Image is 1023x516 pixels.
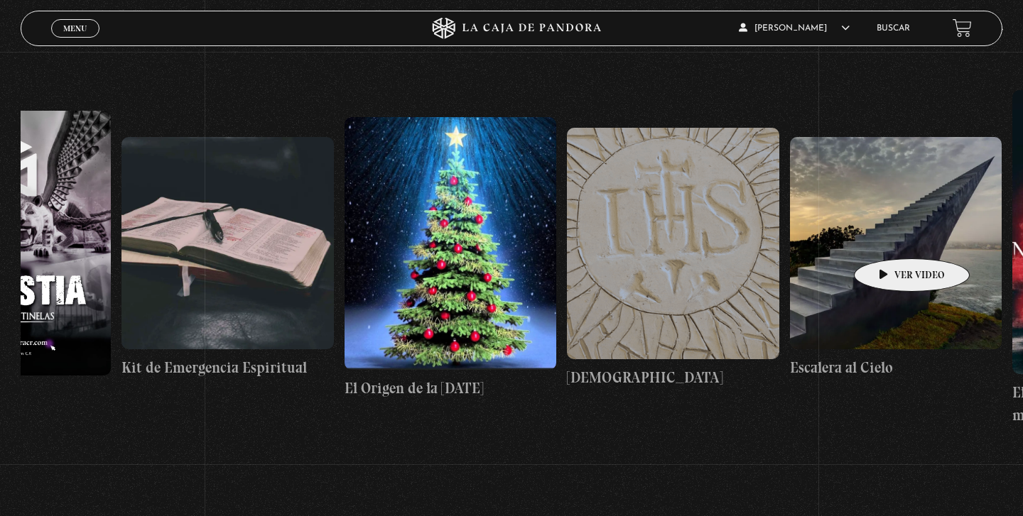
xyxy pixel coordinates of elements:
[978,17,1003,42] button: Next
[59,35,92,45] span: Cerrar
[345,53,557,464] a: El Origen de la [DATE]
[121,53,334,464] a: Kit de Emergencia Espiritual
[953,18,972,38] a: View your shopping cart
[877,24,910,33] a: Buscar
[121,356,334,379] h4: Kit de Emergencia Espiritual
[790,53,1002,464] a: Escalera al Cielo
[21,17,45,42] button: Previous
[739,24,850,33] span: [PERSON_NAME]
[345,377,557,400] h4: El Origen de la [DATE]
[567,53,779,464] a: [DEMOGRAPHIC_DATA]
[63,24,87,33] span: Menu
[790,356,1002,379] h4: Escalera al Cielo
[567,366,779,389] h4: [DEMOGRAPHIC_DATA]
